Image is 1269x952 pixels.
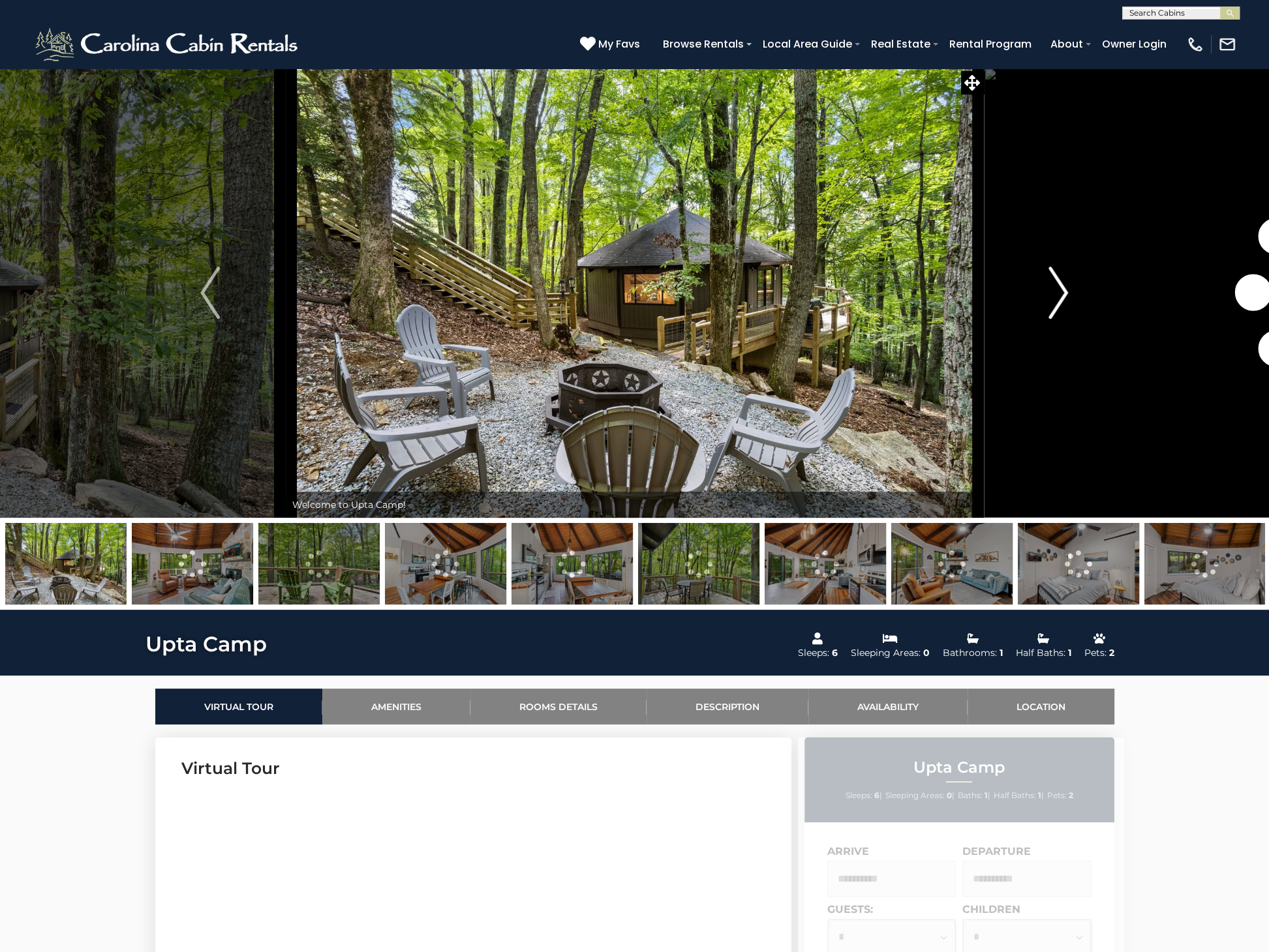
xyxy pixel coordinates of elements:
[808,689,968,724] a: Availability
[258,523,380,604] img: 167080996
[1144,523,1266,604] img: 167080989
[322,689,470,724] a: Amenities
[286,492,984,518] div: Welcome to Upta Camp!
[864,33,937,55] a: Real Estate
[580,36,643,53] a: My Favs
[983,68,1134,518] button: Next
[200,267,220,319] img: arrow
[134,68,285,518] button: Previous
[1044,33,1090,55] a: About
[968,689,1114,724] a: Location
[1049,267,1069,319] img: arrow
[132,523,253,604] img: 167080984
[470,689,647,724] a: Rooms Details
[647,689,808,724] a: Description
[385,523,506,604] img: 167080986
[1095,33,1173,55] a: Owner Login
[598,36,640,52] span: My Favs
[638,523,759,604] img: 167080997
[155,689,322,724] a: Virtual Tour
[765,523,886,604] img: 167080988
[512,523,633,604] img: 167080987
[756,33,859,55] a: Local Area Guide
[33,25,303,64] img: White-1-2.png
[656,33,750,55] a: Browse Rentals
[5,523,127,604] img: 167080979
[891,523,1013,604] img: 167080985
[1218,35,1236,53] img: mail-regular-white.png
[1018,523,1139,604] img: 167080990
[181,757,765,780] h3: Virtual Tour
[1186,35,1204,53] img: phone-regular-white.png
[943,33,1038,55] a: Rental Program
